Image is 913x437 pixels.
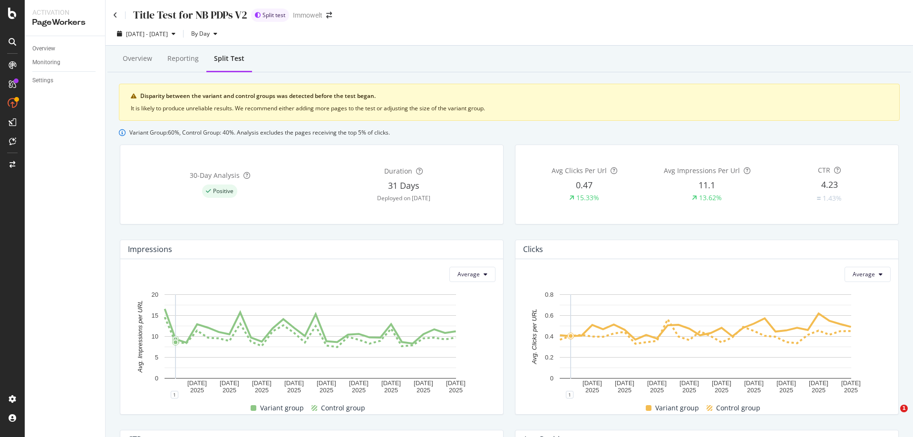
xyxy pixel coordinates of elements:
[133,8,247,22] div: Title Test for NB PDPs V2
[251,9,289,22] div: brand label
[32,58,60,68] div: Monitoring
[32,44,98,54] a: Overview
[457,270,480,278] span: Average
[550,375,554,382] text: 0
[214,54,244,63] div: Split Test
[349,379,369,386] text: [DATE]
[545,312,554,319] text: 0.6
[220,379,239,386] text: [DATE]
[744,379,764,386] text: [DATE]
[167,54,199,63] div: Reporting
[32,17,97,28] div: PageWorkers
[255,387,269,394] text: 2025
[187,26,221,41] button: By Day
[531,309,538,364] text: Avg. Clicks per URL
[131,104,888,113] div: It is likely to produce unreliable results. We recommend either adding more pages to the test or ...
[171,391,178,398] div: 1
[417,387,430,394] text: 2025
[523,244,543,254] div: Clicks
[152,312,158,319] text: 15
[32,76,53,86] div: Settings
[585,387,599,394] text: 2025
[320,387,333,394] text: 2025
[583,379,602,386] text: [DATE]
[523,290,887,395] svg: A chart.
[712,379,731,386] text: [DATE]
[32,44,55,54] div: Overview
[381,379,401,386] text: [DATE]
[126,30,168,38] span: [DATE] - [DATE]
[388,180,419,192] div: 31 Days
[128,290,492,395] svg: A chart.
[384,387,398,394] text: 2025
[545,291,554,298] text: 0.8
[155,354,158,361] text: 5
[187,379,207,386] text: [DATE]
[32,8,97,17] div: Activation
[900,405,908,412] span: 1
[779,387,793,394] text: 2025
[845,267,891,282] button: Average
[817,197,821,200] img: Equal
[213,188,233,194] span: Positive
[715,387,728,394] text: 2025
[699,179,715,192] div: 11.1
[823,194,842,203] div: 1.43%
[119,84,900,121] div: warning banner
[32,58,98,68] a: Monitoring
[384,166,412,176] div: Duration
[136,300,144,373] text: Avg. Impressions per URL
[123,54,152,63] div: Overview
[152,291,158,298] text: 20
[187,29,210,38] span: By Day
[680,379,699,386] text: [DATE]
[202,185,237,198] div: success label
[190,171,240,180] div: 30 -Day Analysis
[615,379,634,386] text: [DATE]
[566,391,573,398] div: 1
[699,193,722,203] div: 13.62%
[190,387,204,394] text: 2025
[449,267,495,282] button: Average
[747,387,761,394] text: 2025
[446,379,466,386] text: [DATE]
[317,379,336,386] text: [DATE]
[321,402,365,414] span: Control group
[809,379,828,386] text: [DATE]
[155,375,158,382] text: 0
[841,379,861,386] text: [DATE]
[284,379,304,386] text: [DATE]
[777,379,796,386] text: [DATE]
[655,402,699,414] span: Variant group
[545,354,554,361] text: 0.2
[545,333,554,340] text: 0.4
[818,165,830,175] div: CTR
[682,387,696,394] text: 2025
[716,402,760,414] span: Control group
[293,10,322,20] div: Immowelt
[618,387,631,394] text: 2025
[377,194,430,202] div: Deployed on [DATE]
[287,387,301,394] text: 2025
[844,387,858,394] text: 2025
[152,333,158,340] text: 10
[113,12,117,19] a: Click to go back
[260,402,304,414] span: Variant group
[113,26,179,41] button: [DATE] - [DATE]
[664,166,740,175] div: Avg Impressions Per Url
[223,387,236,394] text: 2025
[414,379,433,386] text: [DATE]
[262,12,285,18] span: Split test
[140,92,888,100] div: Disparity between the variant and control groups was detected before the test began.
[576,193,599,203] div: 15.33%
[821,179,838,191] div: 4.23
[32,76,98,86] a: Settings
[853,270,875,278] span: Average
[881,405,903,427] iframe: Intercom live chat
[647,379,667,386] text: [DATE]
[449,387,463,394] text: 2025
[128,244,172,254] div: Impressions
[552,166,607,175] div: Avg Clicks Per Url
